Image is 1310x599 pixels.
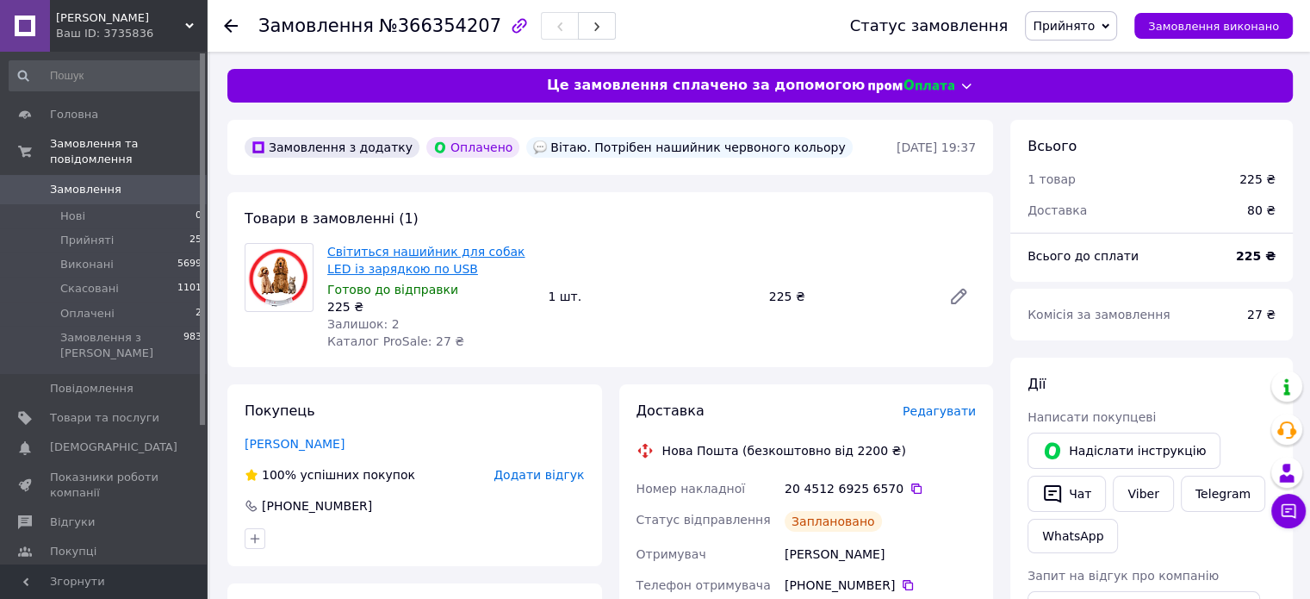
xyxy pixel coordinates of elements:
div: [PHONE_NUMBER] [260,497,374,515]
span: Написати покупцеві [1028,410,1156,424]
span: [DEMOGRAPHIC_DATA] [50,440,177,455]
div: [PHONE_NUMBER] [785,577,976,594]
span: Нові [60,209,85,224]
span: Номер накладної [636,482,746,496]
span: Прийняті [60,233,114,248]
span: Покупець [245,402,315,419]
span: 2 [196,306,202,321]
div: Вітаю. Потрібен нашийник червоного кольору [526,137,852,158]
div: [PERSON_NAME] [781,539,979,570]
span: Товари та послуги [50,410,159,426]
span: Доставка [636,402,705,419]
div: 225 ₴ [327,298,534,315]
span: Прийнято [1033,19,1095,33]
span: 27 ₴ [1247,308,1276,321]
b: 225 ₴ [1236,249,1276,263]
span: Замовлення з [PERSON_NAME] [60,330,183,361]
span: Запит на відгук про компанію [1028,569,1219,583]
span: 1 товар [1028,172,1076,186]
button: Надіслати інструкцію [1028,433,1220,469]
div: 225 ₴ [1239,171,1276,188]
a: Редагувати [941,279,976,314]
span: Замовлення виконано [1148,20,1279,33]
time: [DATE] 19:37 [897,140,976,154]
span: Редагувати [903,404,976,418]
span: Смарт Мобайл [56,10,185,26]
span: Це замовлення сплачено за допомогою [547,76,865,96]
div: 20 4512 6925 6570 [785,480,976,497]
span: Головна [50,107,98,122]
button: Замовлення виконано [1134,13,1293,39]
div: 80 ₴ [1237,191,1286,229]
span: Замовлення та повідомлення [50,136,207,167]
span: Всього до сплати [1028,249,1139,263]
div: Статус замовлення [850,17,1009,34]
span: 5699 [177,257,202,272]
a: Світиться нашийник для собак LED із зарядкою по USB [327,245,525,276]
span: 25 [189,233,202,248]
span: Дії [1028,376,1046,392]
div: Замовлення з додатку [245,137,419,158]
img: Світиться нашийник для собак LED із зарядкою по USB [245,246,313,308]
button: Чат з покупцем [1271,494,1306,528]
span: Залишок: 2 [327,317,400,331]
span: 100% [262,468,296,482]
a: WhatsApp [1028,519,1118,553]
span: Доставка [1028,203,1087,217]
div: 225 ₴ [762,284,934,309]
a: Telegram [1181,476,1265,512]
span: Отримувач [636,547,706,561]
span: Всього [1028,138,1077,154]
div: Повернутися назад [224,17,238,34]
span: Виконані [60,257,114,272]
img: :speech_balloon: [533,140,547,154]
span: Телефон отримувача [636,578,771,592]
span: Повідомлення [50,381,133,396]
div: 1 шт. [541,284,761,309]
span: Замовлення [258,16,374,36]
span: Показники роботи компанії [50,470,159,501]
span: Замовлення [50,182,121,197]
button: Чат [1028,476,1106,512]
div: Ваш ID: 3735836 [56,26,207,41]
input: Пошук [9,60,203,91]
a: [PERSON_NAME] [245,437,345,451]
div: успішних покупок [245,466,415,484]
span: Каталог ProSale: 27 ₴ [327,334,464,348]
span: Оплачені [60,306,115,321]
div: Оплачено [426,137,519,158]
span: Відгуки [50,515,95,530]
span: Статус відправлення [636,513,771,527]
span: 983 [183,330,202,361]
span: Покупці [50,544,96,559]
div: Заплановано [785,511,882,532]
span: Додати відгук [494,468,584,482]
span: Товари в замовленні (1) [245,210,419,227]
span: Скасовані [60,281,119,296]
span: Готово до відправки [327,283,458,296]
div: Нова Пошта (безкоштовно від 2200 ₴) [658,442,910,459]
span: 1101 [177,281,202,296]
span: Комісія за замовлення [1028,308,1170,321]
span: №366354207 [379,16,501,36]
a: Viber [1113,476,1173,512]
span: 0 [196,209,202,224]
